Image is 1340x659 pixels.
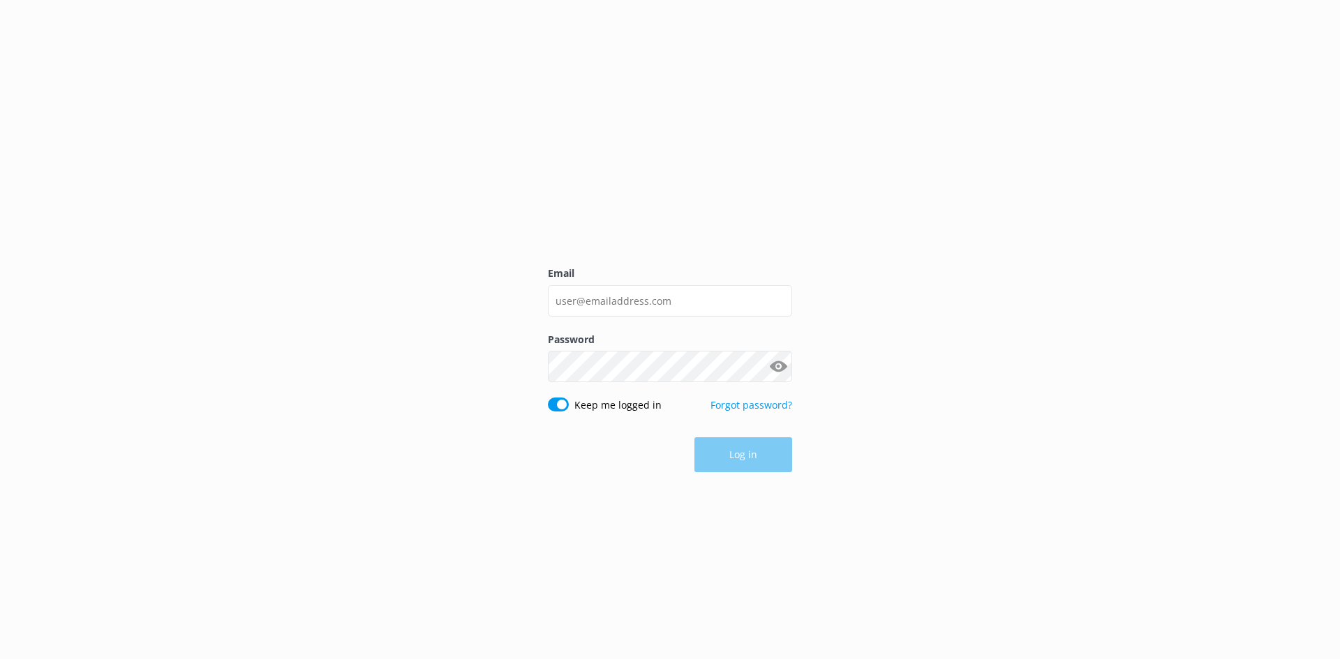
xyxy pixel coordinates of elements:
input: user@emailaddress.com [548,285,792,317]
label: Keep me logged in [574,397,662,413]
button: Show password [764,353,792,381]
label: Email [548,266,792,281]
label: Password [548,332,792,347]
a: Forgot password? [710,398,792,411]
